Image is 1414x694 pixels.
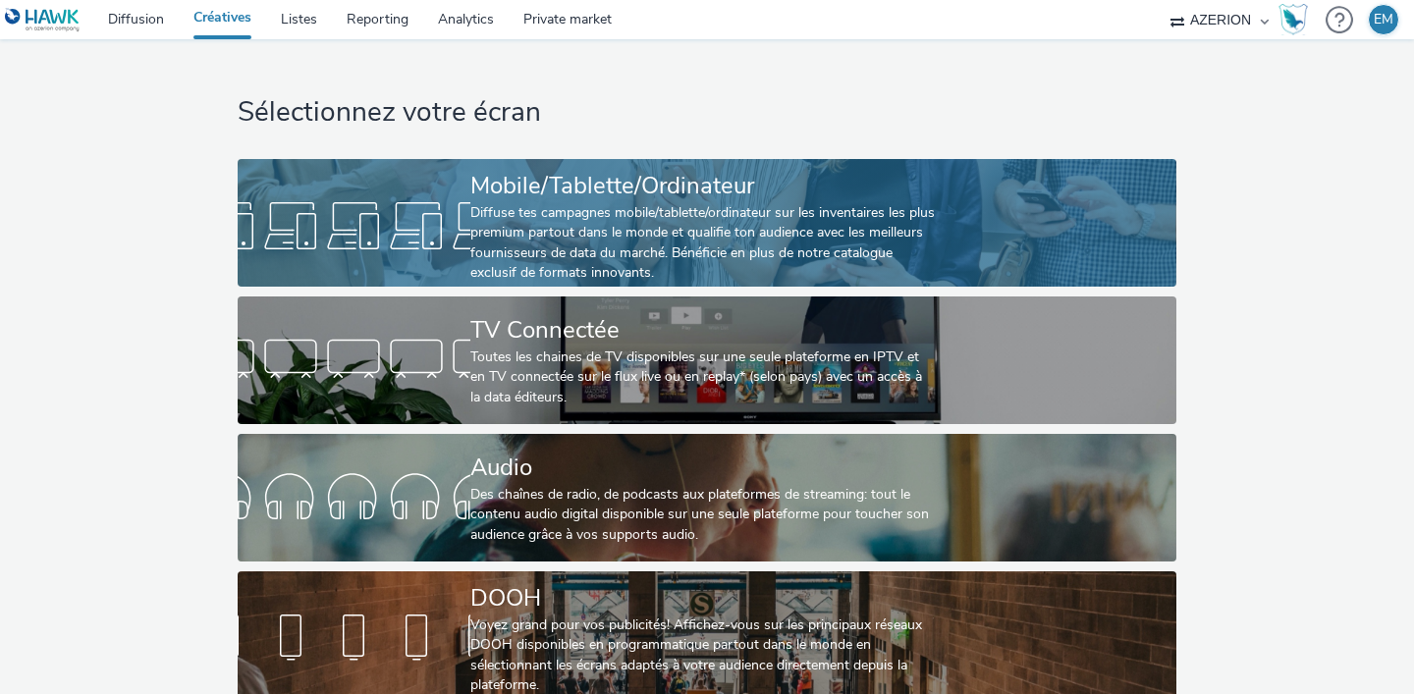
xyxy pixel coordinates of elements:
a: TV ConnectéeToutes les chaines de TV disponibles sur une seule plateforme en IPTV et en TV connec... [238,296,1175,424]
div: Audio [470,451,936,485]
h1: Sélectionnez votre écran [238,94,1175,132]
a: Hawk Academy [1278,4,1316,35]
a: AudioDes chaînes de radio, de podcasts aux plateformes de streaming: tout le contenu audio digita... [238,434,1175,561]
div: Des chaînes de radio, de podcasts aux plateformes de streaming: tout le contenu audio digital dis... [470,485,936,545]
div: EM [1374,5,1393,34]
div: Diffuse tes campagnes mobile/tablette/ordinateur sur les inventaires les plus premium partout dan... [470,203,936,284]
img: Hawk Academy [1278,4,1308,35]
div: DOOH [470,581,936,615]
img: undefined Logo [5,8,81,32]
div: TV Connectée [470,313,936,347]
div: Toutes les chaines de TV disponibles sur une seule plateforme en IPTV et en TV connectée sur le f... [470,347,936,407]
a: Mobile/Tablette/OrdinateurDiffuse tes campagnes mobile/tablette/ordinateur sur les inventaires le... [238,159,1175,287]
div: Mobile/Tablette/Ordinateur [470,169,936,203]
